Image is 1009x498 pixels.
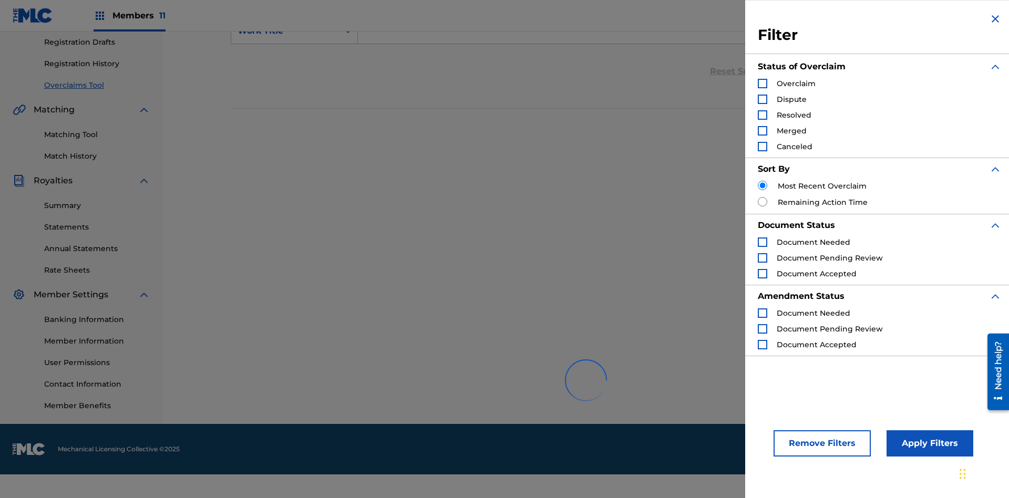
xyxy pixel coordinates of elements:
div: Drag [960,458,966,490]
span: Mechanical Licensing Collective © 2025 [58,444,180,454]
a: Statements [44,222,150,233]
img: Top Rightsholders [94,9,106,22]
img: expand [138,174,150,187]
img: Matching [13,103,26,116]
img: Royalties [13,174,25,187]
a: Member Benefits [44,400,150,411]
a: Member Information [44,336,150,347]
img: expand [989,219,1002,232]
span: Member Settings [34,288,108,301]
a: Rate Sheets [44,265,150,276]
form: Search Form [231,18,941,92]
span: Overclaim [777,79,816,88]
a: Registration History [44,58,150,69]
a: Banking Information [44,314,150,325]
a: Match History [44,151,150,162]
a: Overclaims Tool [44,80,150,91]
img: expand [989,60,1002,73]
strong: Status of Overclaim [758,61,846,71]
img: logo [13,443,45,455]
img: close [989,13,1002,25]
iframe: Chat Widget [956,448,1009,498]
img: Member Settings [13,288,25,301]
a: Annual Statements [44,243,150,254]
span: Members [112,9,166,22]
img: expand [138,103,150,116]
a: User Permissions [44,357,150,368]
span: 11 [159,11,166,20]
a: Registration Drafts [44,37,150,48]
img: expand [989,163,1002,175]
a: Contact Information [44,379,150,390]
img: expand [138,288,150,301]
h3: Filter [758,26,1002,45]
img: preloader [561,355,611,406]
span: Dispute [777,95,807,104]
a: Matching Tool [44,129,150,140]
img: MLC Logo [13,8,53,23]
span: Royalties [34,174,73,187]
a: Summary [44,200,150,211]
img: expand [989,290,1002,303]
iframe: Resource Center [980,329,1009,416]
span: Matching [34,103,75,116]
